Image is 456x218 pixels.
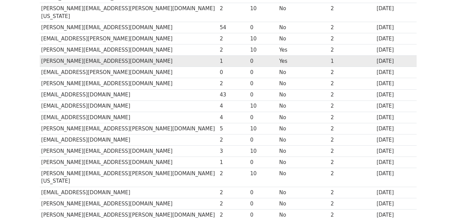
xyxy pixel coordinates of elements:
[249,3,277,22] td: 10
[277,168,329,187] td: No
[277,56,329,67] td: Yes
[249,146,277,157] td: 10
[218,78,249,89] td: 2
[218,157,249,168] td: 1
[40,67,218,78] td: [EMAIL_ADDRESS][PERSON_NAME][DOMAIN_NAME]
[329,22,375,33] td: 2
[40,134,218,145] td: [EMAIL_ADDRESS][DOMAIN_NAME]
[277,44,329,56] td: Yes
[329,3,375,22] td: 2
[40,123,218,134] td: [PERSON_NAME][EMAIL_ADDRESS][PERSON_NAME][DOMAIN_NAME]
[277,134,329,145] td: No
[249,123,277,134] td: 10
[40,78,218,89] td: [PERSON_NAME][EMAIL_ADDRESS][DOMAIN_NAME]
[218,146,249,157] td: 3
[329,187,375,198] td: 2
[329,101,375,112] td: 2
[249,157,277,168] td: 0
[329,123,375,134] td: 2
[277,146,329,157] td: No
[40,33,218,44] td: [EMAIL_ADDRESS][PERSON_NAME][DOMAIN_NAME]
[375,22,416,33] td: [DATE]
[329,157,375,168] td: 2
[329,78,375,89] td: 2
[249,33,277,44] td: 10
[375,33,416,44] td: [DATE]
[375,134,416,145] td: [DATE]
[218,134,249,145] td: 2
[375,187,416,198] td: [DATE]
[218,3,249,22] td: 2
[375,67,416,78] td: [DATE]
[277,78,329,89] td: No
[375,44,416,56] td: [DATE]
[375,112,416,123] td: [DATE]
[329,89,375,101] td: 2
[218,112,249,123] td: 4
[249,101,277,112] td: 10
[218,123,249,134] td: 5
[218,187,249,198] td: 2
[277,22,329,33] td: No
[40,198,218,209] td: [PERSON_NAME][EMAIL_ADDRESS][DOMAIN_NAME]
[249,56,277,67] td: 0
[329,56,375,67] td: 1
[40,157,218,168] td: [PERSON_NAME][EMAIL_ADDRESS][DOMAIN_NAME]
[249,44,277,56] td: 10
[375,123,416,134] td: [DATE]
[277,3,329,22] td: No
[40,168,218,187] td: [PERSON_NAME][EMAIL_ADDRESS][PERSON_NAME][DOMAIN_NAME][US_STATE]
[277,101,329,112] td: No
[40,146,218,157] td: [PERSON_NAME][EMAIL_ADDRESS][DOMAIN_NAME]
[40,44,218,56] td: [PERSON_NAME][EMAIL_ADDRESS][DOMAIN_NAME]
[329,198,375,209] td: 2
[249,134,277,145] td: 0
[218,89,249,101] td: 43
[375,168,416,187] td: [DATE]
[422,185,456,218] iframe: Chat Widget
[277,67,329,78] td: No
[277,187,329,198] td: No
[218,22,249,33] td: 54
[375,101,416,112] td: [DATE]
[375,146,416,157] td: [DATE]
[40,3,218,22] td: [PERSON_NAME][EMAIL_ADDRESS][PERSON_NAME][DOMAIN_NAME][US_STATE]
[218,101,249,112] td: 4
[218,198,249,209] td: 2
[40,56,218,67] td: [PERSON_NAME][EMAIL_ADDRESS][DOMAIN_NAME]
[249,78,277,89] td: 0
[277,112,329,123] td: No
[249,198,277,209] td: 0
[249,67,277,78] td: 0
[329,33,375,44] td: 2
[375,78,416,89] td: [DATE]
[329,146,375,157] td: 2
[375,56,416,67] td: [DATE]
[218,44,249,56] td: 2
[277,89,329,101] td: No
[329,112,375,123] td: 2
[218,168,249,187] td: 2
[329,134,375,145] td: 2
[249,168,277,187] td: 10
[329,67,375,78] td: 2
[329,44,375,56] td: 2
[40,112,218,123] td: [EMAIL_ADDRESS][DOMAIN_NAME]
[40,22,218,33] td: [PERSON_NAME][EMAIL_ADDRESS][DOMAIN_NAME]
[249,22,277,33] td: 0
[218,67,249,78] td: 0
[40,187,218,198] td: [EMAIL_ADDRESS][DOMAIN_NAME]
[375,3,416,22] td: [DATE]
[277,33,329,44] td: No
[277,123,329,134] td: No
[40,101,218,112] td: [EMAIL_ADDRESS][DOMAIN_NAME]
[218,56,249,67] td: 1
[375,198,416,209] td: [DATE]
[218,33,249,44] td: 2
[249,89,277,101] td: 0
[329,168,375,187] td: 2
[277,198,329,209] td: No
[40,89,218,101] td: [EMAIL_ADDRESS][DOMAIN_NAME]
[375,89,416,101] td: [DATE]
